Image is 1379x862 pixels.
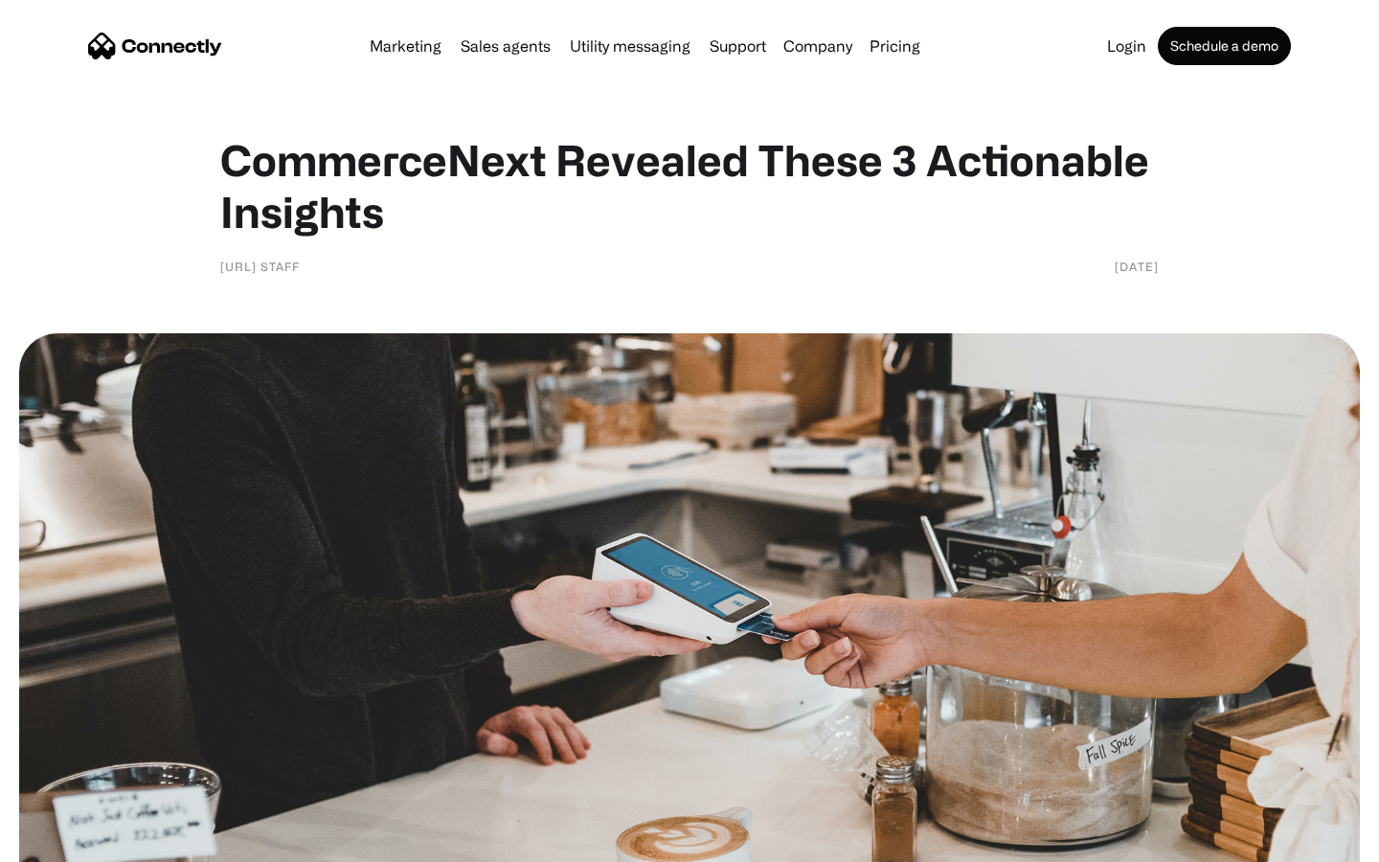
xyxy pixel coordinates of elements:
[38,828,115,855] ul: Language list
[1158,27,1291,65] a: Schedule a demo
[1115,257,1159,276] div: [DATE]
[783,33,852,59] div: Company
[220,134,1159,238] h1: CommerceNext Revealed These 3 Actionable Insights
[562,38,698,54] a: Utility messaging
[1099,38,1154,54] a: Login
[362,38,449,54] a: Marketing
[453,38,558,54] a: Sales agents
[862,38,928,54] a: Pricing
[19,828,115,855] aside: Language selected: English
[702,38,774,54] a: Support
[220,257,300,276] div: [URL] Staff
